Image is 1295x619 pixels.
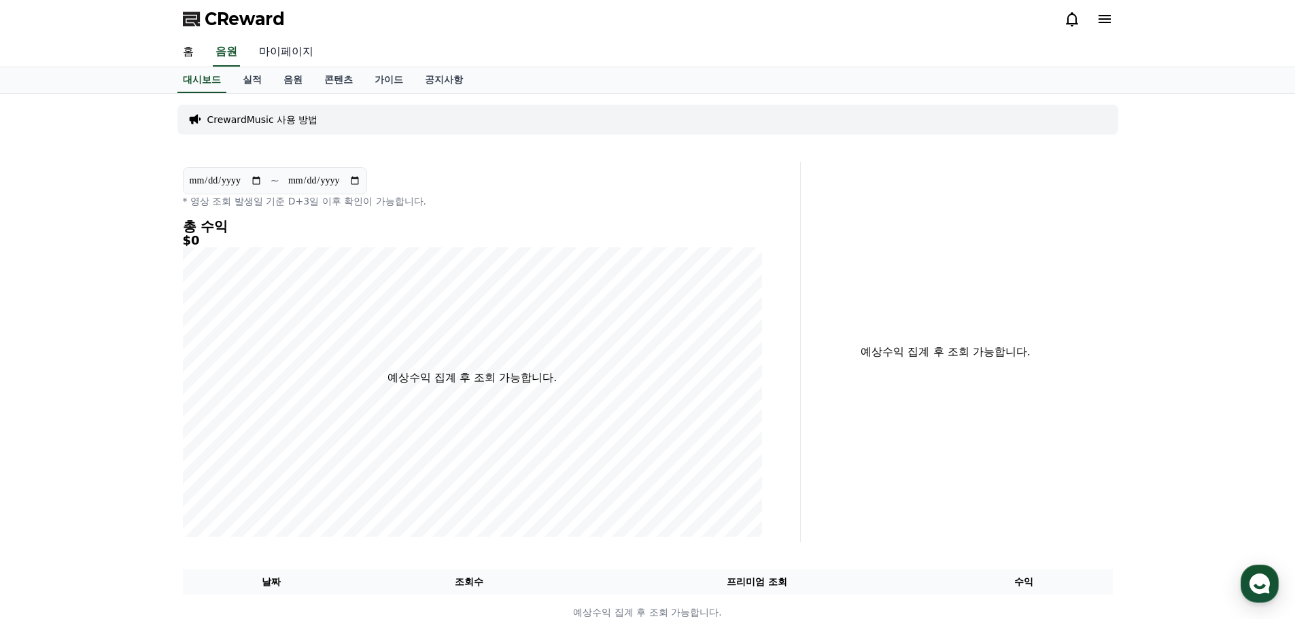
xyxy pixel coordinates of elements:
a: 마이페이지 [248,38,324,67]
th: 프리미엄 조회 [579,569,935,595]
a: 음원 [273,67,313,93]
a: 대시보드 [177,67,226,93]
a: CrewardMusic 사용 방법 [207,113,318,126]
a: 실적 [232,67,273,93]
a: 음원 [213,38,240,67]
p: 예상수익 집계 후 조회 가능합니다. [387,370,557,386]
span: 대화 [124,452,141,463]
h4: 총 수익 [183,219,762,234]
a: 홈 [172,38,205,67]
a: CReward [183,8,285,30]
a: 설정 [175,431,261,465]
a: 홈 [4,431,90,465]
p: * 영상 조회 발생일 기준 D+3일 이후 확인이 가능합니다. [183,194,762,208]
a: 콘텐츠 [313,67,364,93]
a: 가이드 [364,67,414,93]
a: 공지사항 [414,67,474,93]
span: 설정 [210,451,226,462]
p: 예상수익 집계 후 조회 가능합니다. [812,344,1080,360]
th: 날짜 [183,569,360,595]
p: ~ [271,173,279,189]
span: CReward [205,8,285,30]
th: 조회수 [360,569,578,595]
h5: $0 [183,234,762,247]
span: 홈 [43,451,51,462]
th: 수익 [935,569,1113,595]
a: 대화 [90,431,175,465]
